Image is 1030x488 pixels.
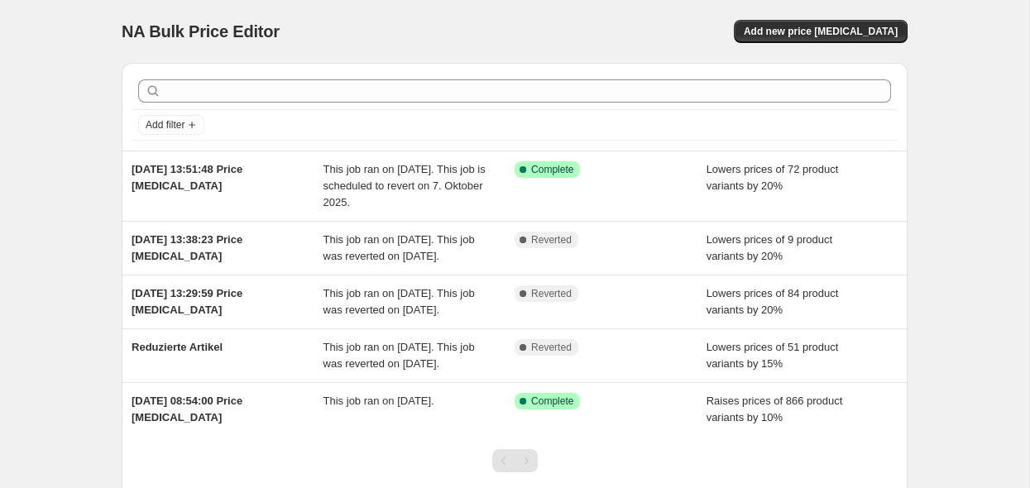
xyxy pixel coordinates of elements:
[707,395,843,423] span: Raises prices of 866 product variants by 10%
[707,287,839,316] span: Lowers prices of 84 product variants by 20%
[531,341,572,354] span: Reverted
[323,395,434,407] span: This job ran on [DATE].
[734,20,908,43] button: Add new price [MEDICAL_DATA]
[323,233,475,262] span: This job ran on [DATE]. This job was reverted on [DATE].
[707,163,839,192] span: Lowers prices of 72 product variants by 20%
[132,395,242,423] span: [DATE] 08:54:00 Price [MEDICAL_DATA]
[323,341,475,370] span: This job ran on [DATE]. This job was reverted on [DATE].
[707,341,839,370] span: Lowers prices of 51 product variants by 15%
[744,25,898,38] span: Add new price [MEDICAL_DATA]
[122,22,280,41] span: NA Bulk Price Editor
[323,287,475,316] span: This job ran on [DATE]. This job was reverted on [DATE].
[132,341,223,353] span: Reduzierte Artikel
[132,163,242,192] span: [DATE] 13:51:48 Price [MEDICAL_DATA]
[531,287,572,300] span: Reverted
[132,287,242,316] span: [DATE] 13:29:59 Price [MEDICAL_DATA]
[531,163,573,176] span: Complete
[707,233,832,262] span: Lowers prices of 9 product variants by 20%
[531,233,572,246] span: Reverted
[138,115,204,135] button: Add filter
[531,395,573,408] span: Complete
[132,233,242,262] span: [DATE] 13:38:23 Price [MEDICAL_DATA]
[146,118,184,132] span: Add filter
[323,163,486,208] span: This job ran on [DATE]. This job is scheduled to revert on 7. Oktober 2025.
[492,449,538,472] nav: Pagination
